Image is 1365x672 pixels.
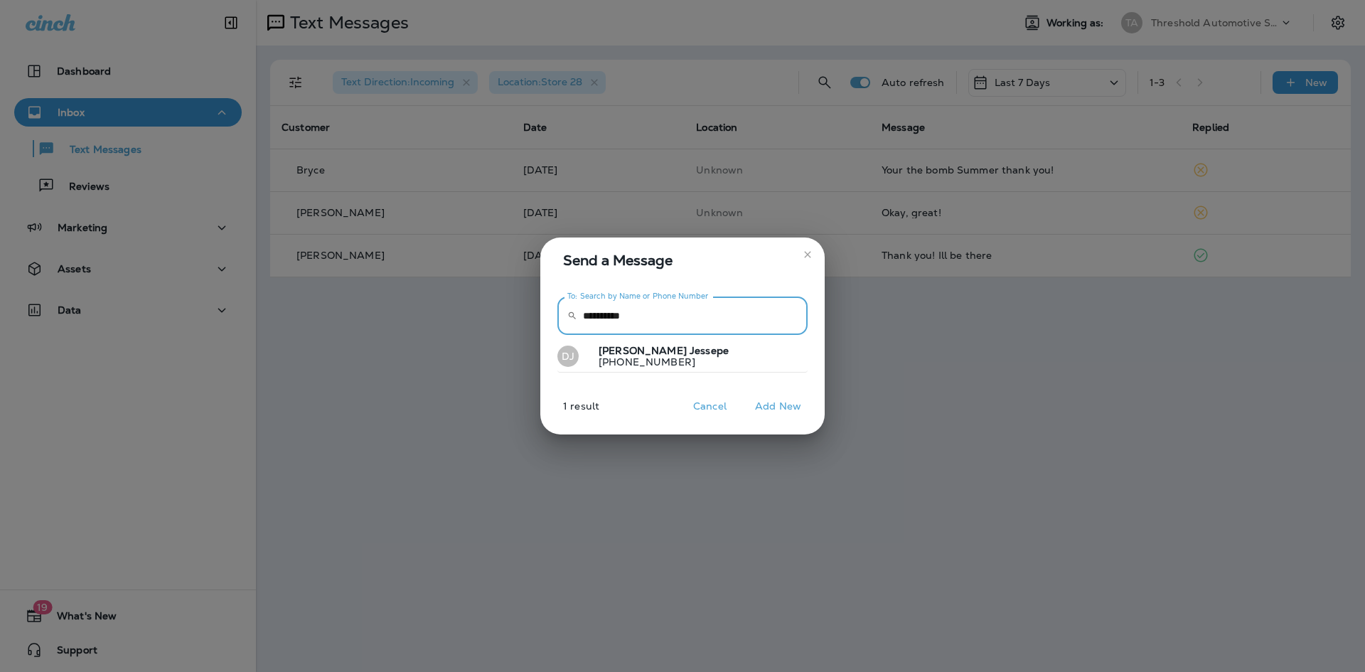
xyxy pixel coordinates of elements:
span: Send a Message [563,249,808,272]
button: DJ[PERSON_NAME] Jessepe[PHONE_NUMBER] [557,341,808,373]
p: 1 result [535,400,599,423]
label: To: Search by Name or Phone Number [567,291,709,302]
button: close [796,243,819,266]
button: Cancel [683,395,737,417]
div: DJ [557,346,579,367]
span: [PERSON_NAME] [599,344,687,357]
p: [PHONE_NUMBER] [587,356,729,368]
span: Jessepe [690,344,729,357]
button: Add New [748,395,808,417]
